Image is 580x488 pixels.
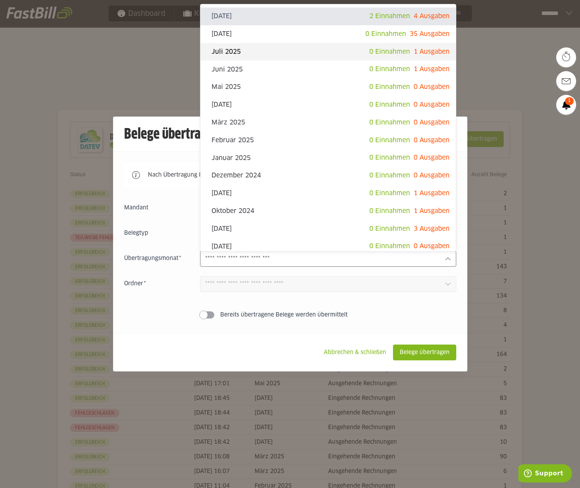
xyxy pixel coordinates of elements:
[369,243,410,249] span: 0 Einnahmen
[369,190,410,196] span: 0 Einnahmen
[200,167,456,185] sl-option: Dezember 2024
[369,102,410,108] span: 0 Einnahmen
[565,97,574,105] span: 1
[414,226,450,232] span: 3 Ausgaben
[200,8,456,25] sl-option: [DATE]
[124,311,456,319] sl-switch: Bereits übertragene Belege werden übermittelt
[414,208,450,214] span: 1 Ausgaben
[414,243,450,249] span: 0 Ausgaben
[200,78,456,96] sl-option: Mai 2025
[317,345,393,360] sl-button: Abbrechen & schließen
[414,155,450,161] span: 0 Ausgaben
[200,60,456,78] sl-option: Juni 2025
[200,202,456,220] sl-option: Oktober 2024
[414,13,450,19] span: 4 Ausgaben
[369,13,410,19] span: 2 Einnahmen
[556,95,576,115] a: 1
[414,137,450,143] span: 0 Ausgaben
[369,84,410,90] span: 0 Einnahmen
[369,155,410,161] span: 0 Einnahmen
[200,185,456,202] sl-option: [DATE]
[200,149,456,167] sl-option: Januar 2025
[200,96,456,114] sl-option: [DATE]
[200,237,456,255] sl-option: [DATE]
[369,49,410,55] span: 0 Einnahmen
[393,345,456,360] sl-button: Belege übertragen
[200,132,456,149] sl-option: Februar 2025
[414,66,450,72] span: 1 Ausgaben
[518,464,572,484] iframe: Öffnet ein Widget, in dem Sie weitere Informationen finden
[200,220,456,238] sl-option: [DATE]
[414,84,450,90] span: 0 Ausgaben
[414,49,450,55] span: 1 Ausgaben
[200,43,456,61] sl-option: Juli 2025
[369,172,410,179] span: 0 Einnahmen
[369,119,410,126] span: 0 Einnahmen
[369,208,410,214] span: 0 Einnahmen
[369,226,410,232] span: 0 Einnahmen
[410,31,450,37] span: 35 Ausgaben
[369,66,410,72] span: 0 Einnahmen
[200,25,456,43] sl-option: [DATE]
[414,172,450,179] span: 0 Ausgaben
[414,190,450,196] span: 1 Ausgaben
[414,119,450,126] span: 0 Ausgaben
[369,137,410,143] span: 0 Einnahmen
[414,102,450,108] span: 0 Ausgaben
[365,31,406,37] span: 0 Einnahmen
[200,114,456,132] sl-option: März 2025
